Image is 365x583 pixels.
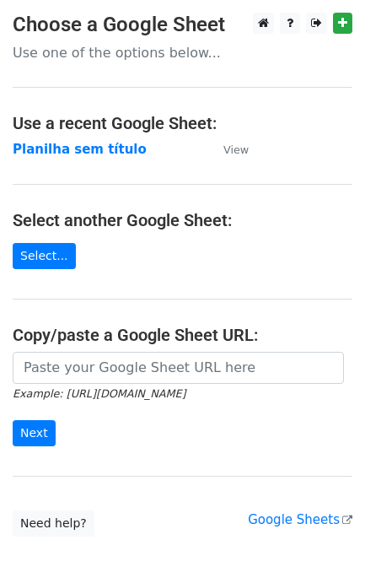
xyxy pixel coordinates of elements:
[13,44,352,62] p: Use one of the options below...
[207,142,249,157] a: View
[13,325,352,345] h4: Copy/paste a Google Sheet URL:
[248,512,352,527] a: Google Sheets
[13,13,352,37] h3: Choose a Google Sheet
[13,510,94,537] a: Need help?
[13,210,352,230] h4: Select another Google Sheet:
[13,352,344,384] input: Paste your Google Sheet URL here
[13,113,352,133] h4: Use a recent Google Sheet:
[13,243,76,269] a: Select...
[13,142,147,157] a: Planilha sem título
[223,143,249,156] small: View
[13,387,185,400] small: Example: [URL][DOMAIN_NAME]
[13,420,56,446] input: Next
